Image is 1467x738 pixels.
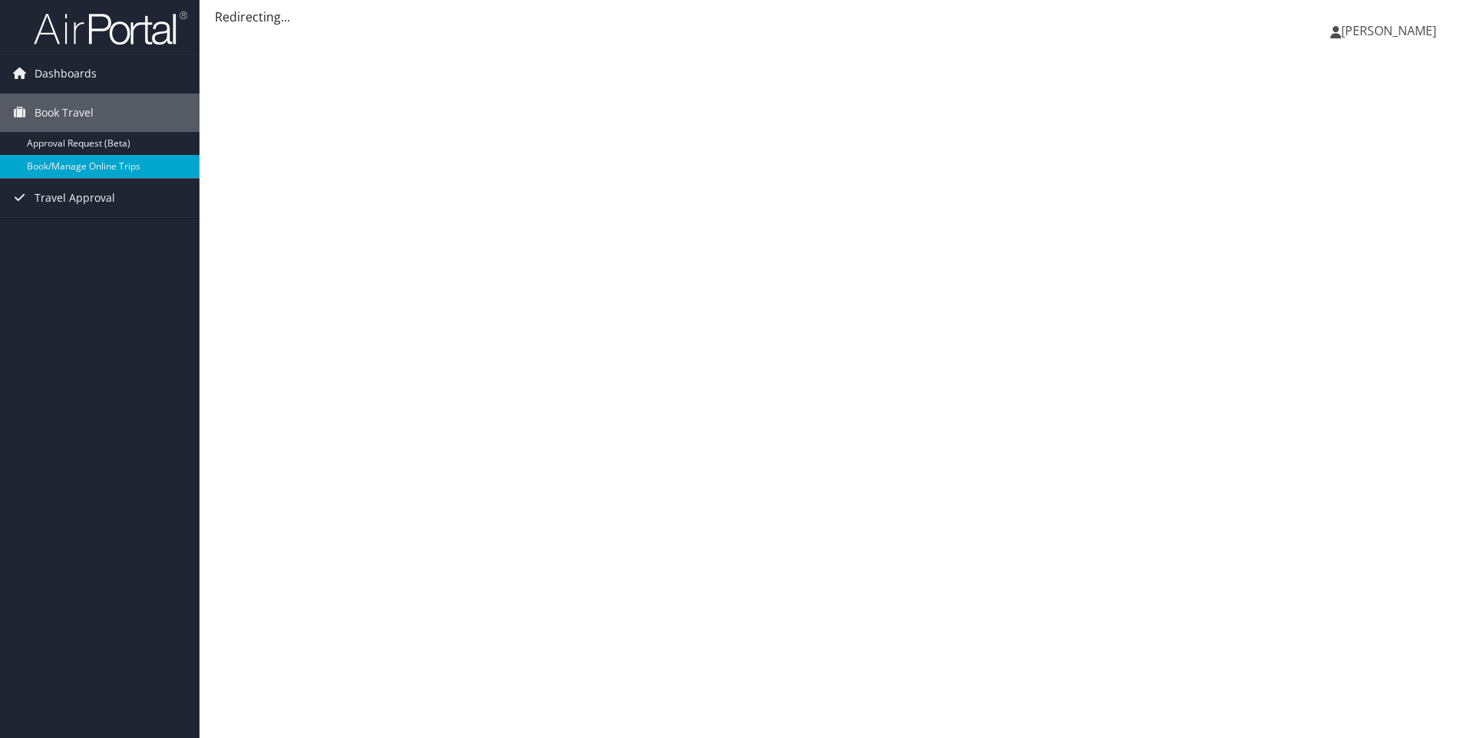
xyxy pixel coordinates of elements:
[35,94,94,132] span: Book Travel
[35,179,115,217] span: Travel Approval
[34,10,187,46] img: airportal-logo.png
[1330,8,1452,54] a: [PERSON_NAME]
[1341,22,1436,39] span: [PERSON_NAME]
[35,54,97,93] span: Dashboards
[215,8,1452,26] div: Redirecting...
